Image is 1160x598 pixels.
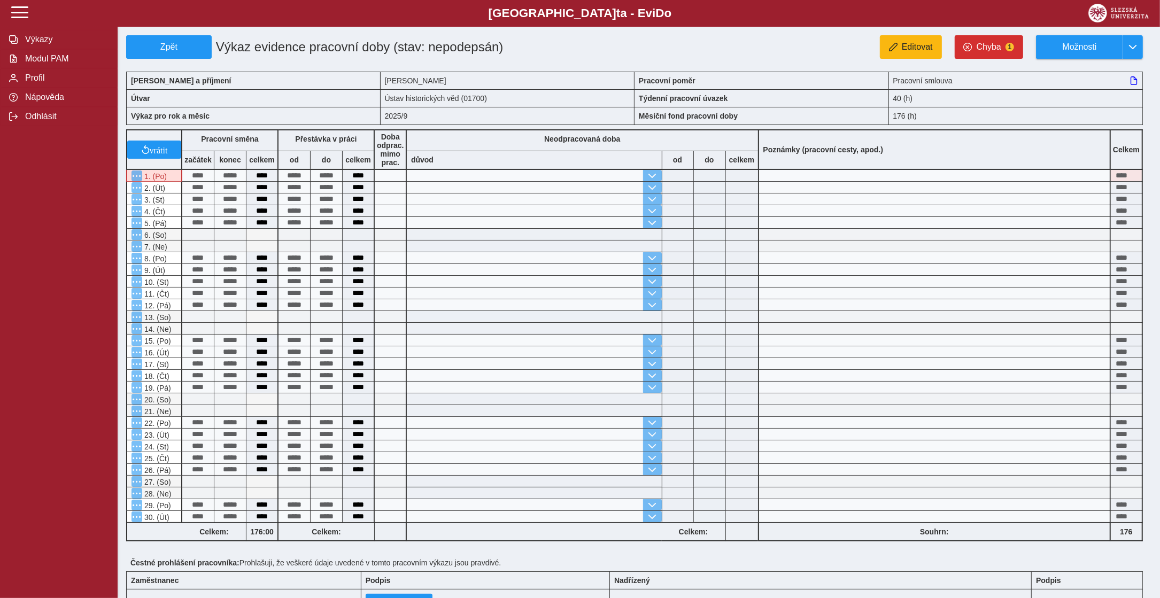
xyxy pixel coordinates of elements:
[142,301,171,310] span: 12. (Pá)
[726,156,758,164] b: celkem
[694,156,725,164] b: do
[142,442,169,451] span: 24. (St)
[22,92,109,102] span: Nápověda
[131,112,210,120] b: Výkaz pro rok a měsíc
[32,6,1128,20] b: [GEOGRAPHIC_DATA] a - Evi
[889,107,1143,125] div: 176 (h)
[131,94,150,103] b: Útvar
[246,527,277,536] b: 176:00
[132,476,142,487] button: Menu
[381,89,635,107] div: Ústav historických věd (01700)
[343,156,374,164] b: celkem
[142,431,169,439] span: 23. (Út)
[132,335,142,346] button: Menu
[132,347,142,358] button: Menu
[1045,42,1114,52] span: Možnosti
[132,323,142,334] button: Menu
[279,527,374,536] b: Celkem:
[142,219,167,228] span: 5. (Pá)
[955,35,1023,59] button: Chyba1
[132,241,142,252] button: Menu
[639,76,695,85] b: Pracovní poměr
[662,527,725,536] b: Celkem:
[132,253,142,263] button: Menu
[142,466,171,475] span: 26. (Pá)
[142,372,169,380] span: 18. (Čt)
[132,359,142,369] button: Menu
[1036,35,1123,59] button: Možnosti
[759,145,888,154] b: Poznámky (pracovní cesty, apod.)
[182,156,214,164] b: začátek
[182,527,246,536] b: Celkem:
[132,265,142,275] button: Menu
[377,133,404,167] b: Doba odprac. mimo prac.
[639,112,738,120] b: Měsíční fond pracovní doby
[902,42,933,52] span: Editovat
[920,527,949,536] b: Souhrn:
[132,417,142,428] button: Menu
[132,464,142,475] button: Menu
[880,35,942,59] button: Editovat
[142,384,171,392] span: 19. (Pá)
[142,337,171,345] span: 15. (Po)
[142,513,169,522] span: 30. (Út)
[126,554,1151,571] div: Prohlašuji, že veškeré údaje uvedené v tomto pracovním výkazu jsou pravdivé.
[132,488,142,499] button: Menu
[614,576,650,585] b: Nadřízený
[132,511,142,522] button: Menu
[132,182,142,193] button: Menu
[132,170,142,181] button: Menu
[366,576,391,585] b: Podpis
[131,42,207,52] span: Zpět
[142,290,169,298] span: 11. (Čt)
[132,288,142,299] button: Menu
[132,429,142,440] button: Menu
[279,156,310,164] b: od
[142,348,169,357] span: 16. (Út)
[142,184,165,192] span: 2. (Út)
[131,576,179,585] b: Zaměstnanec
[142,207,165,216] span: 4. (Čt)
[142,501,171,510] span: 29. (Po)
[132,382,142,393] button: Menu
[142,243,167,251] span: 7. (Ne)
[132,500,142,510] button: Menu
[126,35,212,59] button: Zpět
[132,229,142,240] button: Menu
[214,156,246,164] b: konec
[22,73,109,83] span: Profil
[1036,576,1061,585] b: Podpis
[201,135,258,143] b: Pracovní směna
[381,72,635,89] div: [PERSON_NAME]
[1006,43,1014,51] span: 1
[142,313,171,322] span: 13. (So)
[142,172,167,181] span: 1. (Po)
[22,54,109,64] span: Modul PAM
[132,453,142,463] button: Menu
[132,218,142,228] button: Menu
[311,156,342,164] b: do
[127,141,181,159] button: vrátit
[130,558,239,567] b: Čestné prohlášení pracovníka:
[132,194,142,205] button: Menu
[889,89,1143,107] div: 40 (h)
[22,112,109,121] span: Odhlásit
[132,406,142,416] button: Menu
[411,156,434,164] b: důvod
[142,325,172,333] span: 14. (Ne)
[212,35,553,59] h1: Výkaz evidence pracovní doby (stav: nepodepsán)
[1088,4,1149,22] img: logo_web_su.png
[131,76,231,85] b: [PERSON_NAME] a příjmení
[132,441,142,452] button: Menu
[142,395,171,404] span: 20. (So)
[142,407,172,416] span: 21. (Ne)
[142,360,169,369] span: 17. (St)
[662,156,693,164] b: od
[142,454,169,463] span: 25. (Čt)
[132,312,142,322] button: Menu
[142,254,167,263] span: 8. (Po)
[246,156,277,164] b: celkem
[132,394,142,405] button: Menu
[142,231,167,239] span: 6. (So)
[132,370,142,381] button: Menu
